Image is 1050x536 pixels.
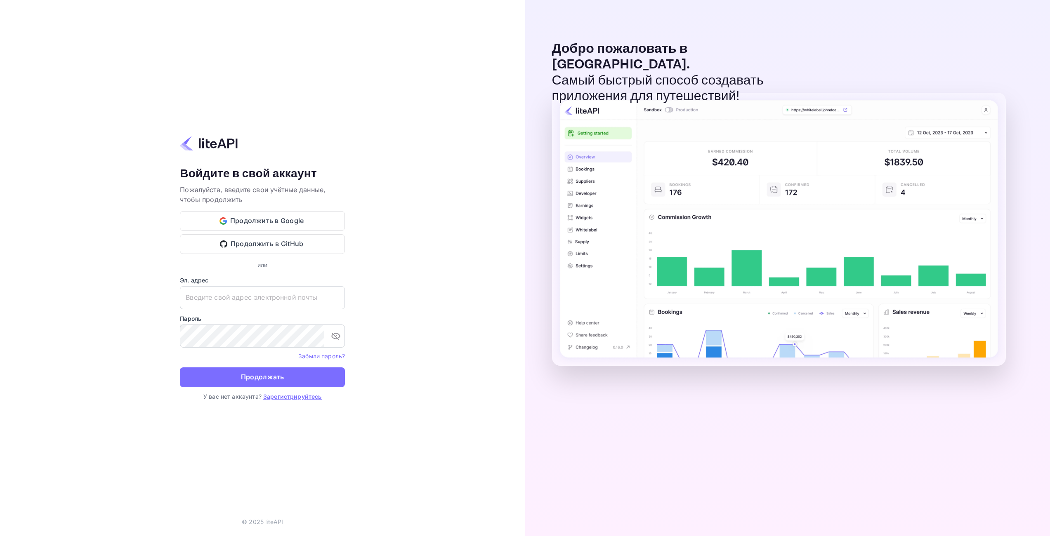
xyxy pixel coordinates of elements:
[552,40,690,73] ya-tr-span: Добро пожаловать в [GEOGRAPHIC_DATA].
[180,315,201,322] ya-tr-span: Пароль
[231,238,304,249] ya-tr-span: Продолжить в GitHub
[180,286,345,309] input: Введите свой адрес электронной почты
[328,328,344,344] button: переключить видимость пароля
[257,261,267,268] ya-tr-span: или
[263,393,322,400] a: Зарегистрируйтесь
[241,371,284,383] ya-tr-span: Продолжать
[552,93,1006,366] img: Предварительный просмотр панели управления liteAPI
[180,211,345,231] button: Продолжить в Google
[180,135,238,151] img: liteapi
[180,234,345,254] button: Продолжить в GitHub
[298,352,345,360] a: Забыли пароль?
[180,186,326,204] ya-tr-span: Пожалуйста, введите свои учётные данные, чтобы продолжить
[552,72,764,105] ya-tr-span: Самый быстрый способ создавать приложения для путешествий!
[203,393,262,400] ya-tr-span: У вас нет аккаунта?
[180,277,208,284] ya-tr-span: Эл. адрес
[242,518,283,525] ya-tr-span: © 2025 liteAPI
[230,215,304,226] ya-tr-span: Продолжить в Google
[180,166,317,181] ya-tr-span: Войдите в свой аккаунт
[180,367,345,387] button: Продолжать
[298,353,345,360] ya-tr-span: Забыли пароль?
